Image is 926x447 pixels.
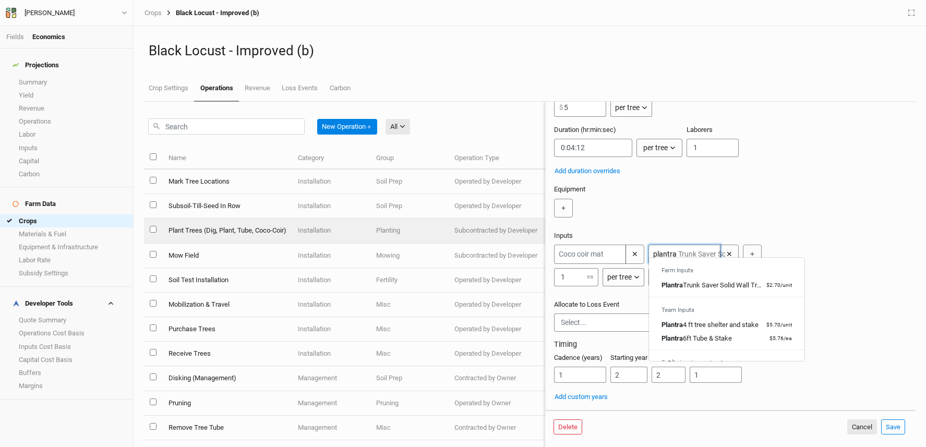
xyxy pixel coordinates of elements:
td: Plant Trees (Dig, Plant, Tube, Coco-Coir) [162,219,292,243]
input: End [652,367,686,383]
td: Contracted by Owner [449,366,543,391]
td: Misc [370,293,449,317]
input: Search [148,118,305,135]
th: Name [162,147,292,170]
td: Installation [292,170,370,194]
label: Inputs [554,231,573,240]
td: Operated by Developer [449,194,543,219]
td: Misc [370,416,449,440]
td: Operated by Owner [449,391,543,416]
td: Management [292,366,370,391]
td: Misc [370,342,449,366]
th: Equipment [543,147,633,170]
td: Operated by Developer [449,317,543,342]
label: Duration (hr:min:sec) [554,125,616,135]
h4: Developer Tools [6,293,127,314]
label: Starting year [610,353,647,363]
input: select this item [150,251,157,258]
div: Public Inputs [649,354,804,371]
td: Receive Trees [162,342,292,366]
a: Crop Settings [143,76,194,101]
input: select this item [150,373,157,380]
div: [PERSON_NAME] [25,8,75,18]
label: $ [559,103,563,112]
small: $2.70 / unit [766,282,792,289]
td: Management [292,416,370,440]
mark: Plantra [662,321,683,329]
td: Soil Prep [370,194,449,219]
div: Plantra Trunk Saver Solid Wall Tree Guard - 47-in Ht x 4-in Dia [662,281,764,290]
td: Installation [292,244,370,268]
input: 12:34:56 [554,139,632,157]
td: Pruning [162,391,292,416]
div: Black Locust - Improved (b) [162,9,259,17]
td: Purchase Trees [162,317,292,342]
td: Installation [292,194,370,219]
input: Times [690,367,742,383]
button: per tree [603,268,644,286]
a: Revenue [239,76,276,101]
td: Mark Tree Locations [162,170,292,194]
mark: Plantra [662,281,683,289]
button: ＋ [554,199,573,218]
td: Mobilization & Travel [162,293,292,317]
button: per tree [610,99,652,117]
input: select this item [150,177,157,184]
input: Select... [561,317,654,328]
mark: Plantra [662,334,683,342]
td: Soil Test Installation [162,268,292,293]
label: Cadence (years) [554,353,603,363]
div: Projections [13,61,59,69]
input: select this item [150,300,157,307]
td: Installation [292,317,370,342]
div: Economics [32,32,65,42]
td: Mow Field [162,244,292,268]
input: select all items [150,153,157,160]
a: Loss Events [276,76,323,101]
td: Fertility [370,268,449,293]
button: ✕ [626,245,644,264]
div: Farm Data [13,200,56,208]
input: select this item [150,201,157,208]
td: Subcontracted by Developer [449,244,543,268]
label: Allocate to Loss Event [554,300,619,309]
td: Planting [370,219,449,243]
td: Disking (Management) [162,366,292,391]
div: All [390,122,398,132]
a: Crops [145,9,162,17]
td: Operated by Developer [449,342,543,366]
div: per tree [607,272,632,283]
th: Group [370,147,449,170]
div: Team Inputs [649,301,804,318]
th: Operation Type [449,147,543,170]
button: ＋ [743,245,762,263]
div: Plantra 4 ft tree shelter and stake [662,320,759,330]
h3: Timing [554,340,907,349]
td: Misc [370,317,449,342]
a: Carbon [324,76,356,101]
td: Pruning [370,391,449,416]
input: Coco coir mat [554,245,626,264]
input: select this item [150,398,157,405]
a: Fields [6,33,24,41]
th: Category [292,147,370,170]
td: Management [292,391,370,416]
td: Remove Tree Tube [162,416,292,440]
td: Operated by Developer [449,293,543,317]
button: Add duration overrides [554,165,621,177]
td: Soil Prep [370,170,449,194]
h1: Black Locust - Improved (b) [149,43,911,59]
div: Developer Tools [13,299,73,308]
input: Start [610,367,647,383]
td: Contracted by Owner [449,416,543,440]
button: Add custom years [554,391,608,403]
input: Input [648,245,720,264]
small: $5.76 / ea [769,335,792,343]
label: Equipment [554,185,585,194]
td: Operated by Developer [449,268,543,293]
div: Bronson Stone [25,8,75,18]
label: ea [587,273,593,281]
div: Plantra 6ft Tube & Stake [662,334,732,343]
td: Installation [292,293,370,317]
label: Laborers [687,125,713,135]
